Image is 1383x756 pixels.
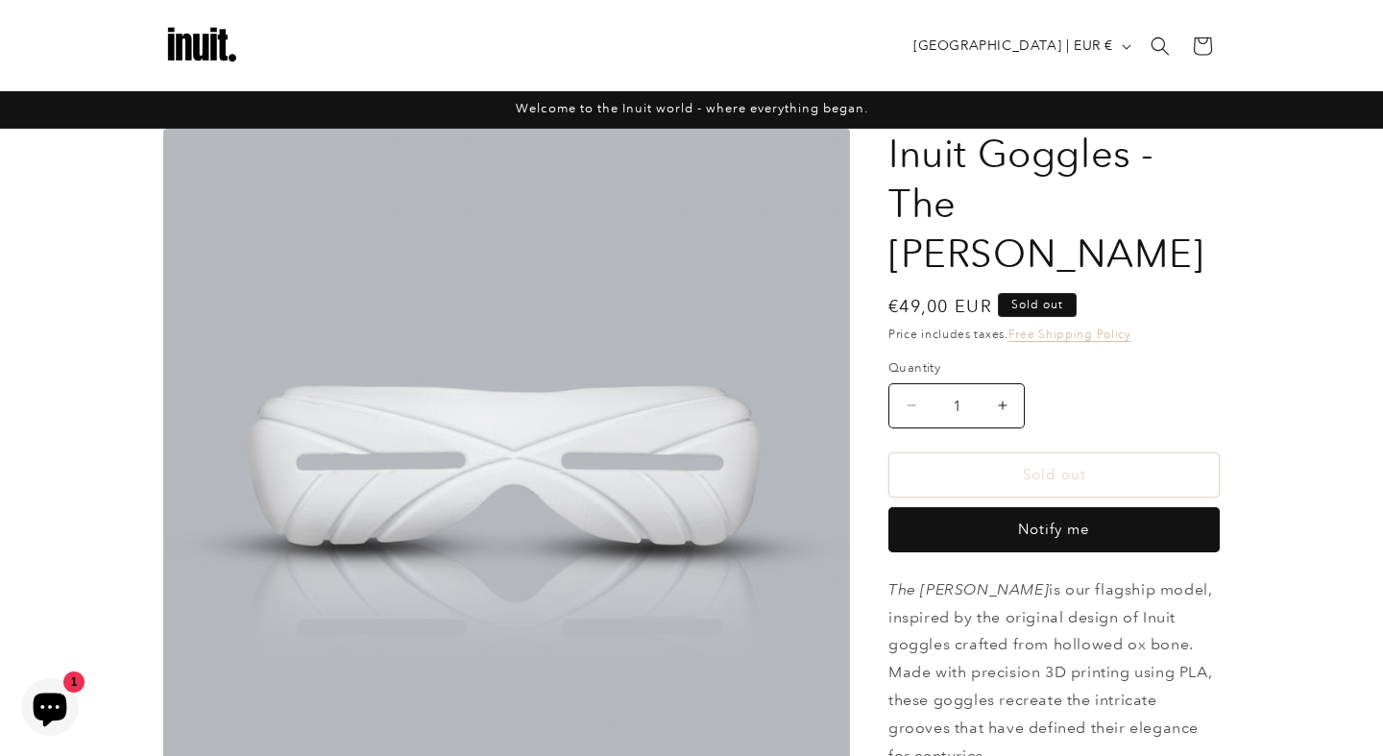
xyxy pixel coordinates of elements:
img: Inuit Logo [163,8,240,85]
span: Welcome to the Inuit world - where everything began. [516,101,868,115]
summary: Search [1139,25,1181,67]
div: Price includes taxes. [888,325,1220,344]
em: The [PERSON_NAME] [888,580,1049,598]
button: Sold out [888,452,1220,498]
button: [GEOGRAPHIC_DATA] | EUR € [902,28,1139,64]
a: Free Shipping Policy [1008,327,1131,341]
span: Sold out [998,293,1077,317]
inbox-online-store-chat: Shopify online store chat [15,678,85,741]
span: €49,00 EUR [888,293,992,319]
span: [GEOGRAPHIC_DATA] | EUR € [913,36,1113,56]
button: Notify me [888,507,1220,552]
div: Announcement [163,91,1220,128]
label: Quantity [888,358,1220,378]
h1: Inuit Goggles - The [PERSON_NAME] [888,129,1220,279]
